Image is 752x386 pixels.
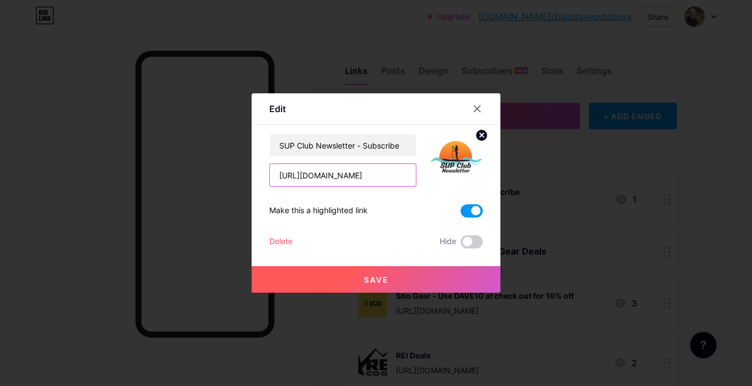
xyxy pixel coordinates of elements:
input: Title [270,134,416,156]
span: Save [364,275,389,284]
div: Delete [269,235,293,248]
img: link_thumbnail [430,134,483,187]
div: Edit [269,102,286,115]
button: Save [252,266,500,293]
div: Make this a highlighted link [269,204,368,218]
span: Hide [440,235,456,248]
input: URL [270,164,416,186]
